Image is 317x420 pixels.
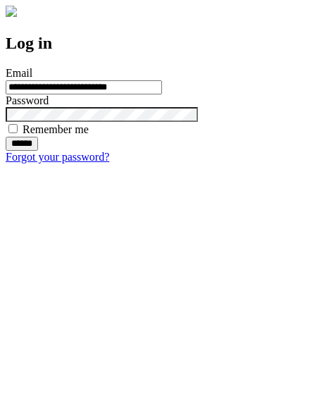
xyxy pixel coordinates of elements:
[6,151,109,163] a: Forgot your password?
[6,67,32,79] label: Email
[6,94,49,106] label: Password
[6,6,17,17] img: logo-4e3dc11c47720685a147b03b5a06dd966a58ff35d612b21f08c02c0306f2b779.png
[23,123,89,135] label: Remember me
[6,34,311,53] h2: Log in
